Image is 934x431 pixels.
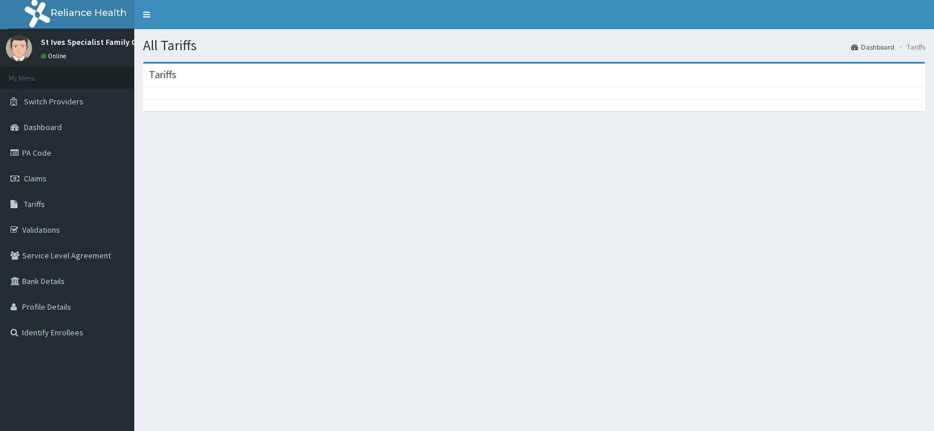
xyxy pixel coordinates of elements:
[6,35,32,61] img: User Image
[143,38,925,53] h1: All Tariffs
[41,38,152,46] p: St Ives Specialist Family Clinic
[24,173,47,184] span: Claims
[895,42,925,52] li: Tariffs
[24,122,62,132] span: Dashboard
[149,69,176,80] h3: Tariffs
[851,42,894,52] a: Dashboard
[41,52,69,60] a: Online
[24,96,83,107] span: Switch Providers
[24,199,45,209] span: Tariffs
